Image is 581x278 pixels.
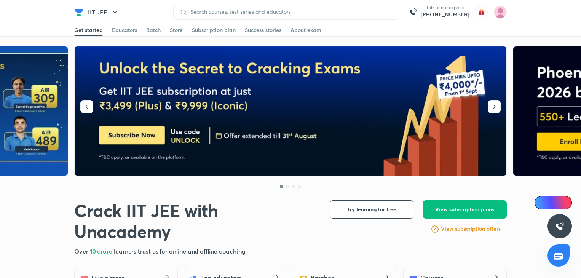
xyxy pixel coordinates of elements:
[245,26,281,34] div: Success stories
[245,24,281,36] a: Success stories
[74,8,83,17] img: Company Logo
[535,196,572,209] a: Ai Doubts
[74,247,90,255] span: Over
[441,225,501,234] a: View subscription offers
[74,24,103,36] a: Get started
[547,200,567,206] span: Ai Doubts
[90,247,114,255] span: 10 crore
[83,5,124,20] button: IIT JEE
[187,9,393,15] input: Search courses, test series and educators
[192,24,236,36] a: Subscription plan
[112,24,137,36] a: Educators
[74,200,318,242] h1: Crack IIT JEE with Unacademy
[405,5,421,20] img: call-us
[421,5,469,11] p: Talk to our experts
[476,6,488,18] img: avatar
[330,200,413,219] button: Try learning for free
[146,24,161,36] a: Batch
[114,247,246,255] span: learners trust us for online and offline coaching
[441,225,501,233] h6: View subscription offers
[290,26,321,34] div: About exam
[74,26,103,34] div: Get started
[421,11,469,18] a: [PHONE_NUMBER]
[435,206,494,213] span: View subscription plans
[539,200,545,206] img: Icon
[347,206,396,213] span: Try learning for free
[555,222,564,231] img: ttu
[170,26,183,34] div: Store
[290,24,321,36] a: About exam
[112,26,137,34] div: Educators
[170,24,183,36] a: Store
[146,26,161,34] div: Batch
[494,6,507,19] img: Adah Patil Patil
[192,26,236,34] div: Subscription plan
[423,200,507,219] button: View subscription plans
